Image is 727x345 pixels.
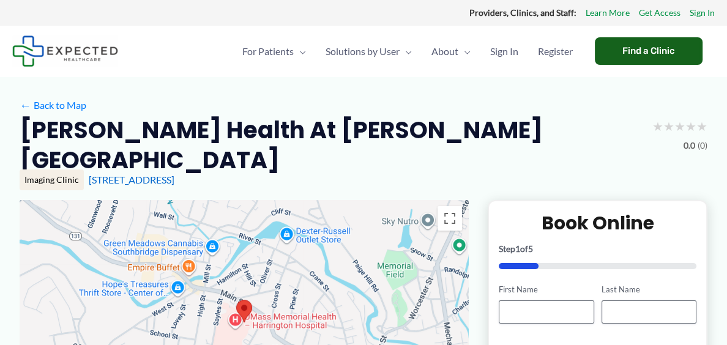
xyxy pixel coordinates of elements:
p: Step of [499,245,696,253]
a: ←Back to Map [20,96,86,114]
span: 0.0 [684,138,695,154]
a: [STREET_ADDRESS] [89,174,174,185]
span: Register [538,30,573,73]
button: Toggle fullscreen view [438,206,462,231]
span: ★ [652,115,663,138]
img: Expected Healthcare Logo - side, dark font, small [12,35,118,67]
strong: Providers, Clinics, and Staff: [469,7,576,18]
span: (0) [698,138,707,154]
span: ★ [696,115,707,138]
nav: Primary Site Navigation [233,30,583,73]
label: Last Name [602,284,696,295]
a: Solutions by UserMenu Toggle [316,30,422,73]
span: Menu Toggle [400,30,412,73]
a: Sign In [480,30,528,73]
h2: Book Online [499,211,696,235]
span: 5 [528,243,533,254]
a: AboutMenu Toggle [422,30,480,73]
span: Menu Toggle [294,30,306,73]
span: ← [20,99,31,111]
span: ★ [674,115,685,138]
a: Register [528,30,583,73]
span: Solutions by User [326,30,400,73]
a: Get Access [639,5,680,21]
span: Sign In [490,30,518,73]
span: Menu Toggle [458,30,471,73]
span: ★ [663,115,674,138]
a: Find a Clinic [595,37,703,65]
a: For PatientsMenu Toggle [233,30,316,73]
div: Imaging Clinic [20,169,84,190]
span: About [431,30,458,73]
h2: [PERSON_NAME] Health at [PERSON_NAME][GEOGRAPHIC_DATA] [20,115,643,176]
a: Learn More [586,5,630,21]
span: 1 [515,243,520,254]
span: ★ [685,115,696,138]
label: First Name [499,284,594,295]
a: Sign In [690,5,715,21]
span: For Patients [242,30,294,73]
